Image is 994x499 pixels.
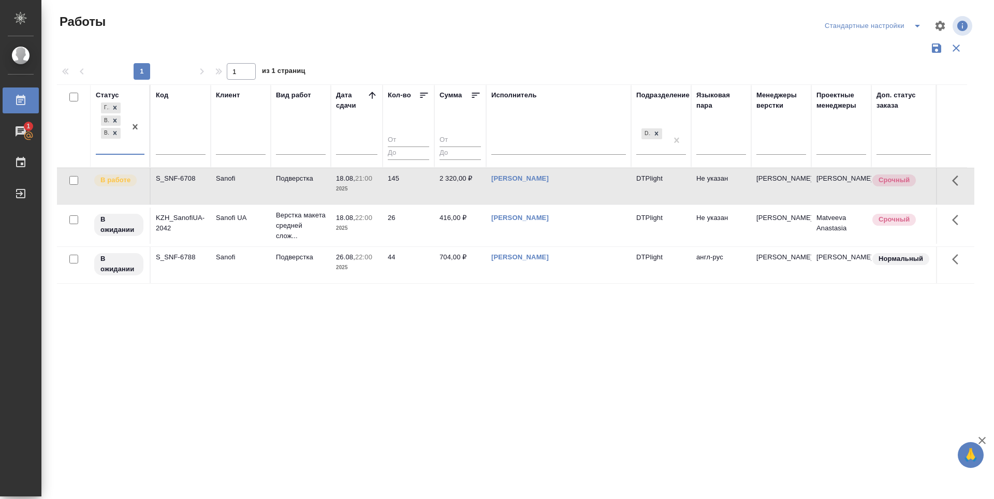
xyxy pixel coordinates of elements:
td: 704,00 ₽ [434,247,486,283]
div: Подразделение [636,90,690,100]
td: 44 [383,247,434,283]
div: Исполнитель назначен, приступать к работе пока рано [93,252,144,276]
span: 🙏 [962,444,980,466]
div: Клиент [216,90,240,100]
p: [PERSON_NAME] [756,213,806,223]
td: 416,00 ₽ [434,208,486,244]
td: Не указан [691,208,751,244]
div: Дата сдачи [336,90,367,111]
td: DTPlight [631,208,691,244]
p: Срочный [879,175,910,185]
div: DTPlight [640,127,663,140]
div: split button [822,18,928,34]
a: [PERSON_NAME] [491,214,549,222]
td: DTPlight [631,247,691,283]
div: S_SNF-6708 [156,173,206,184]
button: Сохранить фильтры [927,38,946,58]
td: DTPlight [631,168,691,204]
div: В ожидании [101,128,109,139]
td: англ-рус [691,247,751,283]
div: KZH_SanofiUA-2042 [156,213,206,233]
div: Вид работ [276,90,311,100]
div: Исполнитель [491,90,537,100]
td: [PERSON_NAME] [811,168,871,204]
td: 26 [383,208,434,244]
input: До [388,146,429,159]
div: Кол-во [388,90,411,100]
p: 18.08, [336,174,355,182]
input: От [388,134,429,147]
p: 26.08, [336,253,355,261]
div: Готов к работе [101,102,109,113]
p: 2025 [336,184,377,194]
span: 1 [20,121,36,131]
p: [PERSON_NAME] [756,252,806,262]
button: 🙏 [958,442,984,468]
p: Срочный [879,214,910,225]
button: Здесь прячутся важные кнопки [946,247,971,272]
div: Статус [96,90,119,100]
p: [PERSON_NAME] [756,173,806,184]
p: 21:00 [355,174,372,182]
span: Посмотреть информацию [953,16,974,36]
a: 1 [3,119,39,144]
div: Сумма [440,90,462,100]
div: Доп. статус заказа [876,90,931,111]
td: 2 320,00 ₽ [434,168,486,204]
p: В ожидании [100,254,137,274]
p: 18.08, [336,214,355,222]
td: Matveeva Anastasia [811,208,871,244]
span: из 1 страниц [262,65,305,80]
div: Готов к работе, В работе, В ожидании [100,127,122,140]
div: Готов к работе, В работе, В ожидании [100,101,122,114]
div: S_SNF-6788 [156,252,206,262]
div: В работе [101,115,109,126]
p: 22:00 [355,214,372,222]
div: DTPlight [641,128,651,139]
span: Работы [57,13,106,30]
p: 2025 [336,262,377,273]
input: До [440,146,481,159]
p: Sanofi [216,173,266,184]
a: [PERSON_NAME] [491,253,549,261]
div: Менеджеры верстки [756,90,806,111]
div: Исполнитель назначен, приступать к работе пока рано [93,213,144,237]
div: Проектные менеджеры [816,90,866,111]
button: Здесь прячутся важные кнопки [946,208,971,232]
td: [PERSON_NAME] [811,247,871,283]
p: Нормальный [879,254,923,264]
p: В работе [100,175,130,185]
p: Подверстка [276,252,326,262]
p: В ожидании [100,214,137,235]
p: Верстка макета средней слож... [276,210,326,241]
p: Sanofi UA [216,213,266,223]
p: Sanofi [216,252,266,262]
p: 22:00 [355,253,372,261]
td: Не указан [691,168,751,204]
td: 145 [383,168,434,204]
div: Готов к работе, В работе, В ожидании [100,114,122,127]
a: [PERSON_NAME] [491,174,549,182]
p: Подверстка [276,173,326,184]
div: Код [156,90,168,100]
button: Сбросить фильтры [946,38,966,58]
input: От [440,134,481,147]
div: Языковая пара [696,90,746,111]
p: 2025 [336,223,377,233]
